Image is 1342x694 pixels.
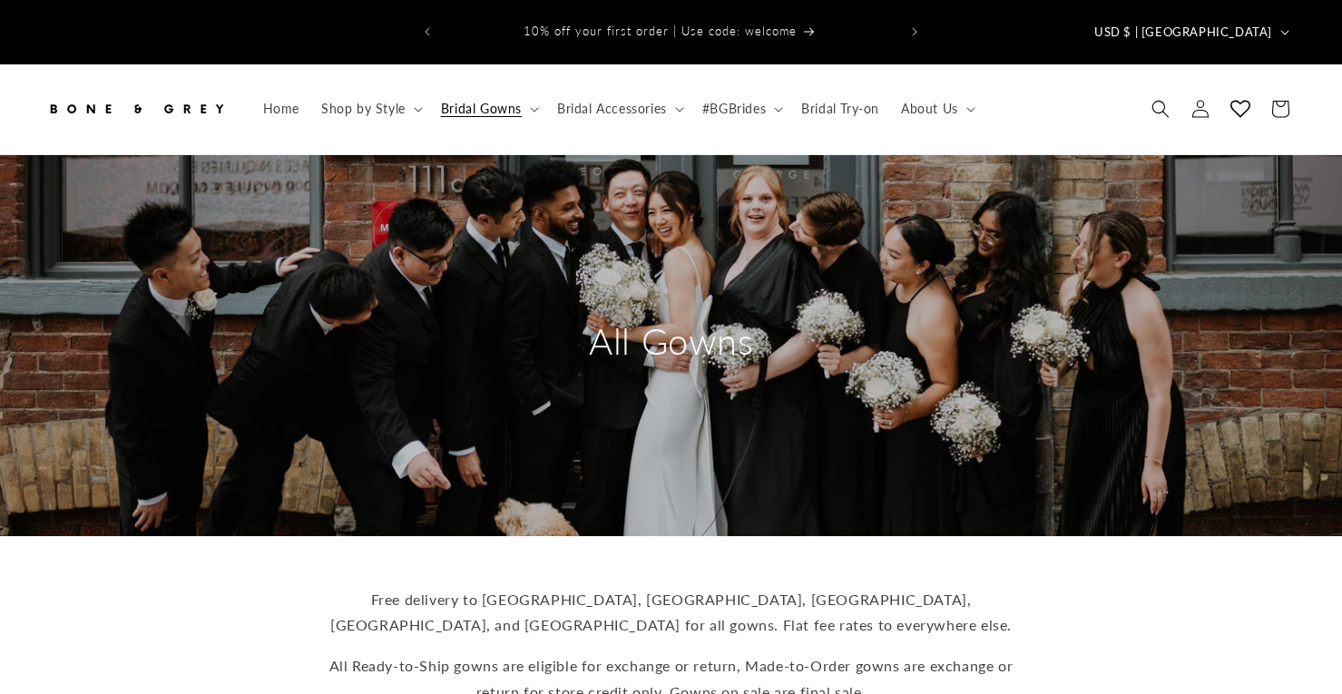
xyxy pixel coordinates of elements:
span: Shop by Style [321,101,406,117]
summary: #BGBrides [691,90,790,128]
p: Free delivery to [GEOGRAPHIC_DATA], [GEOGRAPHIC_DATA], [GEOGRAPHIC_DATA], [GEOGRAPHIC_DATA], and ... [318,587,1025,640]
span: #BGBrides [702,101,766,117]
span: 10% off your first order | Use code: welcome [524,24,797,38]
span: Bridal Try-on [801,101,879,117]
button: Previous announcement [407,15,447,49]
h2: All Gowns [499,318,844,365]
span: USD $ | [GEOGRAPHIC_DATA] [1094,24,1272,42]
a: Home [252,90,310,128]
button: USD $ | [GEOGRAPHIC_DATA] [1083,15,1297,49]
summary: Bridal Gowns [430,90,546,128]
button: Next announcement [895,15,935,49]
span: About Us [901,101,958,117]
span: Bridal Accessories [557,101,667,117]
img: Bone and Grey Bridal [45,89,227,129]
summary: About Us [890,90,983,128]
span: Bridal Gowns [441,101,522,117]
summary: Search [1141,89,1180,129]
a: Bone and Grey Bridal [39,83,234,136]
summary: Bridal Accessories [546,90,691,128]
span: Home [263,101,299,117]
a: Bridal Try-on [790,90,890,128]
summary: Shop by Style [310,90,430,128]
